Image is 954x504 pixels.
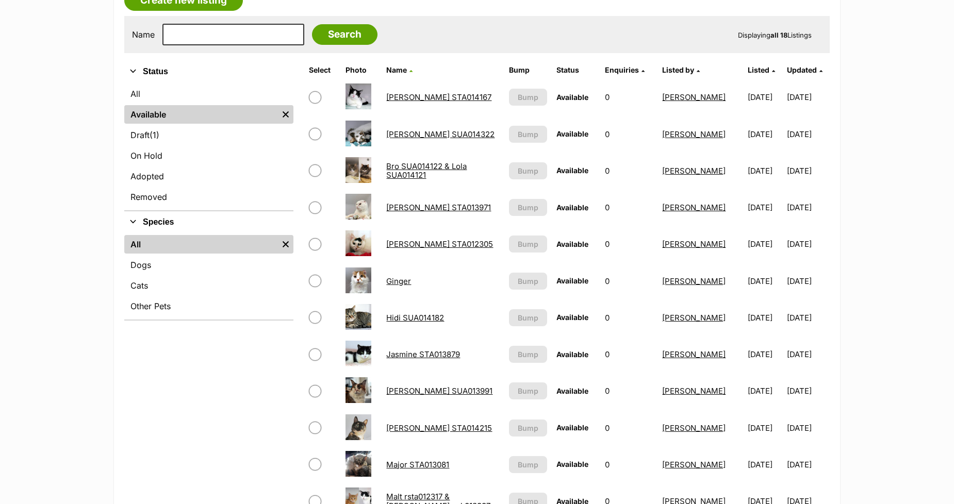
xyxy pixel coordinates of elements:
div: Status [124,82,293,210]
a: Ginger [386,276,411,286]
a: Dogs [124,256,293,274]
a: On Hold [124,146,293,165]
td: 0 [601,300,657,335]
span: (1) [150,129,159,141]
a: [PERSON_NAME] [662,313,726,323]
a: Hidi SUA014182 [386,313,444,323]
a: [PERSON_NAME] SUA014322 [386,129,495,139]
a: Cats [124,276,293,295]
a: [PERSON_NAME] [662,129,726,139]
a: Updated [787,65,823,74]
th: Select [305,62,340,78]
a: Available [124,105,278,124]
a: Other Pets [124,297,293,315]
a: [PERSON_NAME] [662,203,726,212]
button: Bump [509,419,547,436]
a: [PERSON_NAME] STA013971 [386,203,491,212]
span: Updated [787,65,817,74]
label: Name [132,30,155,39]
button: Bump [509,382,547,399]
a: Remove filter [278,235,293,254]
span: Available [556,387,588,395]
td: [DATE] [787,153,829,189]
td: 0 [601,337,657,372]
a: All [124,85,293,103]
a: Removed [124,188,293,206]
span: Available [556,350,588,359]
button: Status [124,65,293,78]
a: Draft [124,126,293,144]
a: [PERSON_NAME] [662,460,726,469]
td: 0 [601,263,657,299]
button: Bump [509,199,547,216]
td: 0 [601,373,657,409]
span: Available [556,129,588,138]
span: Bump [518,385,538,396]
a: Name [386,65,413,74]
a: [PERSON_NAME] SUA013991 [386,386,492,396]
td: [DATE] [787,447,829,482]
a: Jasmine STA013879 [386,349,460,359]
td: [DATE] [744,447,785,482]
a: [PERSON_NAME] [662,276,726,286]
a: [PERSON_NAME] STA014167 [386,92,491,102]
span: translation missing: en.admin.listings.index.attributes.enquiries [605,65,639,74]
span: Available [556,203,588,212]
span: Available [556,276,588,285]
a: [PERSON_NAME] [662,166,726,176]
td: 0 [601,116,657,152]
td: [DATE] [787,116,829,152]
a: Listed [748,65,775,74]
a: [PERSON_NAME] [662,92,726,102]
button: Bump [509,89,547,106]
span: Listed by [662,65,694,74]
td: [DATE] [744,116,785,152]
td: [DATE] [744,190,785,225]
button: Bump [509,126,547,143]
td: [DATE] [787,373,829,409]
button: Bump [509,162,547,179]
span: Bump [518,129,538,140]
td: 0 [601,79,657,115]
span: Available [556,313,588,322]
td: [DATE] [787,263,829,299]
td: [DATE] [787,300,829,335]
span: Available [556,166,588,175]
a: Remove filter [278,105,293,124]
a: [PERSON_NAME] [662,423,726,433]
button: Bump [509,456,547,473]
a: [PERSON_NAME] STA014215 [386,423,492,433]
th: Photo [341,62,382,78]
td: 0 [601,447,657,482]
td: [DATE] [787,79,829,115]
td: 0 [601,226,657,262]
span: Bump [518,92,538,103]
span: Bump [518,202,538,213]
span: Displaying Listings [738,31,812,39]
span: Available [556,240,588,248]
td: [DATE] [787,337,829,372]
span: Name [386,65,407,74]
span: Bump [518,459,538,470]
td: [DATE] [744,373,785,409]
td: [DATE] [744,337,785,372]
td: [DATE] [787,410,829,446]
a: All [124,235,278,254]
div: Species [124,233,293,320]
a: Adopted [124,167,293,186]
button: Species [124,215,293,229]
a: Listed by [662,65,700,74]
a: [PERSON_NAME] [662,386,726,396]
td: [DATE] [744,410,785,446]
a: [PERSON_NAME] [662,349,726,359]
button: Bump [509,236,547,253]
a: Enquiries [605,65,645,74]
span: Bump [518,165,538,176]
span: Bump [518,349,538,360]
td: [DATE] [787,190,829,225]
button: Bump [509,309,547,326]
span: Bump [518,312,538,323]
a: Bro SUA014122 & Lola SUA014121 [386,161,467,180]
span: Bump [518,276,538,287]
span: Bump [518,239,538,249]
